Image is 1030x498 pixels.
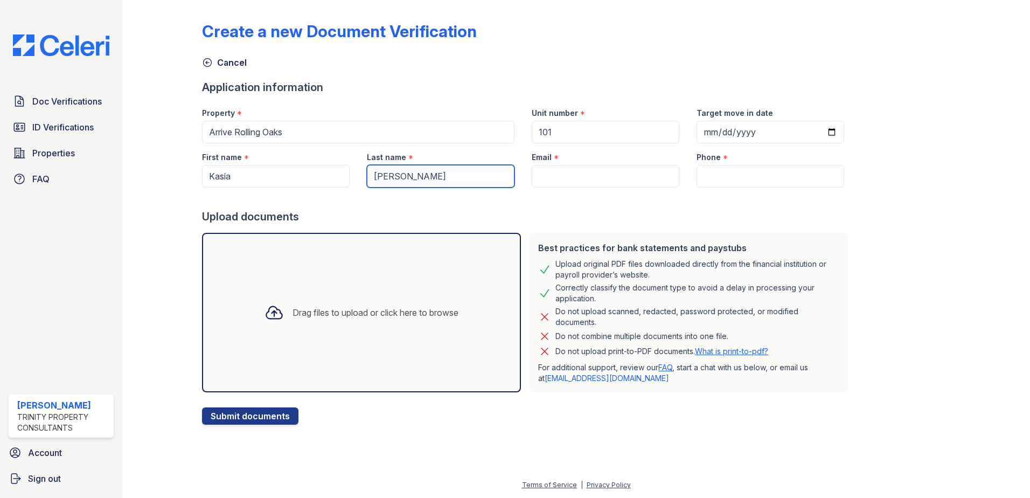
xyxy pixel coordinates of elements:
span: FAQ [32,172,50,185]
div: Do not upload scanned, redacted, password protected, or modified documents. [555,306,840,328]
span: ID Verifications [32,121,94,134]
button: Submit documents [202,407,298,425]
img: CE_Logo_Blue-a8612792a0a2168367f1c8372b55b34899dd931a85d93a1a3d3e32e68fde9ad4.png [4,34,118,56]
a: Properties [9,142,114,164]
p: Do not upload print-to-PDF documents. [555,346,768,357]
a: ID Verifications [9,116,114,138]
div: Create a new Document Verification [202,22,477,41]
span: Account [28,446,62,459]
div: Upload documents [202,209,853,224]
a: Privacy Policy [587,481,631,489]
span: Sign out [28,472,61,485]
label: Target move in date [697,108,773,119]
a: FAQ [9,168,114,190]
a: Cancel [202,56,247,69]
div: Upload original PDF files downloaded directly from the financial institution or payroll provider’... [555,259,840,280]
div: Application information [202,80,853,95]
div: | [581,481,583,489]
label: First name [202,152,242,163]
div: [PERSON_NAME] [17,399,109,412]
div: Trinity Property Consultants [17,412,109,433]
label: Email [532,152,552,163]
a: What is print-to-pdf? [695,347,768,356]
a: FAQ [658,363,672,372]
span: Doc Verifications [32,95,102,108]
div: Best practices for bank statements and paystubs [538,241,840,254]
a: Doc Verifications [9,91,114,112]
p: For additional support, review our , start a chat with us below, or email us at [538,362,840,384]
label: Phone [697,152,721,163]
a: Sign out [4,468,118,489]
span: Properties [32,147,75,160]
label: Unit number [532,108,578,119]
div: Do not combine multiple documents into one file. [555,330,728,343]
label: Property [202,108,235,119]
label: Last name [367,152,406,163]
div: Drag files to upload or click here to browse [293,306,458,319]
a: Terms of Service [522,481,577,489]
a: [EMAIL_ADDRESS][DOMAIN_NAME] [545,373,669,383]
div: Correctly classify the document type to avoid a delay in processing your application. [555,282,840,304]
a: Account [4,442,118,464]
